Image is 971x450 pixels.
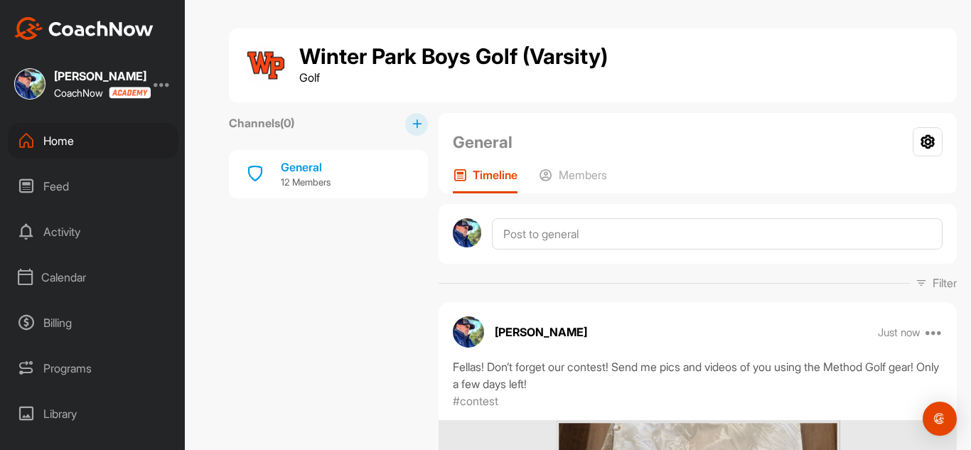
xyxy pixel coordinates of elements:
p: [PERSON_NAME] [495,323,587,341]
div: Calendar [8,259,178,295]
label: Channels ( 0 ) [229,114,294,132]
div: Billing [8,305,178,341]
img: CoachNow acadmey [109,87,151,99]
p: #contest [453,392,498,409]
p: Golf [299,69,608,86]
div: [PERSON_NAME] [54,70,146,82]
div: General [281,159,331,176]
div: Home [8,123,178,159]
p: Members [559,168,607,182]
div: Programs [8,350,178,386]
div: Feed [8,168,178,204]
p: Timeline [473,168,517,182]
img: group [243,43,289,88]
div: Fellas! Don’t forget our contest! Send me pics and videos of you using the Method Golf gear! Only... [453,358,943,392]
p: Just now [878,326,921,340]
p: 12 Members [281,176,331,190]
img: square_087ee7a01638ba7bbcadecdf99570c8c.jpg [14,68,45,100]
img: avatar [453,218,481,247]
h2: General [453,130,513,154]
div: Open Intercom Messenger [923,402,957,436]
div: CoachNow [54,87,146,99]
div: Activity [8,214,178,250]
p: Filter [933,274,957,291]
h1: Winter Park Boys Golf (Varsity) [299,45,608,69]
div: Library [8,396,178,432]
img: avatar [453,316,484,348]
img: CoachNow [14,17,154,40]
